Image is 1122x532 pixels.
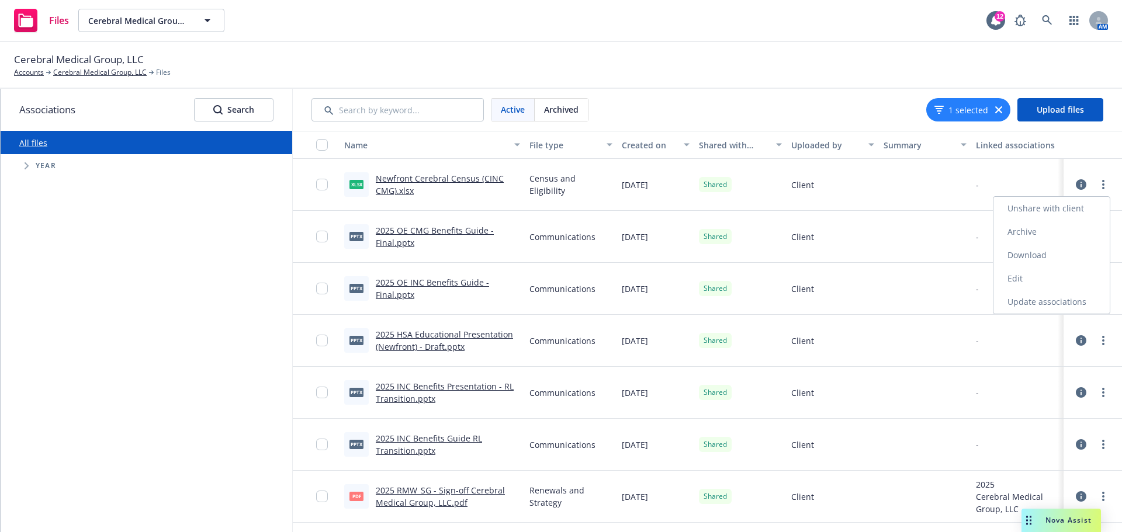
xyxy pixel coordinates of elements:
a: Archive [993,220,1110,244]
span: Census and Eligibility [529,172,612,197]
div: 12 [995,11,1005,22]
div: Uploaded by [791,139,861,151]
div: Created on [622,139,677,151]
a: 2025 OE INC Benefits Guide - Final.pptx [376,277,489,300]
a: Cerebral Medical Group, LLC [53,67,147,78]
span: Upload files [1037,104,1084,115]
span: Nova Assist [1045,515,1092,525]
span: pptx [349,440,363,448]
span: [DATE] [622,231,648,243]
a: All files [19,137,47,148]
div: - [976,179,979,191]
span: Communications [529,335,595,347]
span: Cerebral Medical Group, LLC [88,15,189,27]
div: 2025 [976,478,1059,491]
div: - [976,387,979,399]
a: 2025 OE CMG Benefits Guide - Final.pptx [376,225,494,248]
span: Shared [704,439,727,450]
div: Summary [884,139,954,151]
span: Communications [529,387,595,399]
a: Newfront Cerebral Census (CINC CMG).xlsx [376,173,504,196]
div: Drag to move [1021,509,1036,532]
span: Active [501,103,525,116]
span: [DATE] [622,387,648,399]
a: Files [9,4,74,37]
a: more [1096,385,1110,399]
div: File type [529,139,600,151]
span: Shared [704,179,727,190]
span: Shared [704,231,727,242]
span: Client [791,231,814,243]
span: Client [791,179,814,191]
button: Linked associations [971,131,1064,159]
div: - [976,439,979,451]
span: Communications [529,439,595,451]
div: - [976,335,979,347]
span: Renewals and Strategy [529,484,612,509]
span: Communications [529,231,595,243]
span: xlsx [349,180,363,189]
span: pptx [349,388,363,397]
span: pptx [349,336,363,345]
div: Shared with client [699,139,769,151]
div: Tree Example [1,154,292,178]
a: 2025 INC Benefits Guide RL Transition.pptx [376,433,482,456]
button: Shared with client [694,131,787,159]
a: Download [993,244,1110,267]
button: Nova Assist [1021,509,1101,532]
input: Toggle Row Selected [316,179,328,190]
a: more [1096,333,1110,347]
a: Switch app [1062,9,1086,32]
span: Files [156,67,171,78]
input: Search by keyword... [311,98,484,121]
span: Shared [704,491,727,502]
span: [DATE] [622,491,648,503]
span: Communications [529,283,595,295]
div: - [976,283,979,295]
span: Shared [704,387,727,398]
span: Shared [704,335,727,346]
div: Search [213,99,254,121]
span: Year [36,162,56,169]
span: Client [791,283,814,295]
a: Edit [993,267,1110,290]
a: 2025 INC Benefits Presentation - RL Transition.pptx [376,381,514,404]
span: Associations [19,102,75,117]
input: Select all [316,139,328,151]
a: Accounts [14,67,44,78]
span: pptx [349,232,363,241]
button: 1 selected [934,104,988,116]
div: Name [344,139,507,151]
span: Cerebral Medical Group, LLC [14,52,144,67]
input: Toggle Row Selected [316,387,328,398]
a: 2025 HSA Educational Presentation (Newfront) - Draft.pptx [376,329,513,352]
button: Uploaded by [787,131,879,159]
a: more [1096,178,1110,192]
span: Client [791,491,814,503]
span: Files [49,16,69,25]
span: [DATE] [622,283,648,295]
div: Linked associations [976,139,1059,151]
a: Unshare with client [993,197,1110,220]
span: Shared [704,283,727,294]
span: [DATE] [622,335,648,347]
span: Archived [544,103,579,116]
span: Client [791,439,814,451]
a: more [1096,489,1110,503]
button: SearchSearch [194,98,273,121]
button: Summary [879,131,971,159]
input: Toggle Row Selected [316,335,328,346]
a: 2025 RMW_SG - Sign-off Cerebral Medical Group, LLC.pdf [376,485,505,508]
span: Client [791,387,814,399]
span: [DATE] [622,179,648,191]
button: File type [525,131,617,159]
span: pptx [349,284,363,293]
svg: Search [213,105,223,114]
div: Cerebral Medical Group, LLC [976,491,1059,515]
a: more [1096,437,1110,451]
a: Update associations [993,290,1110,314]
button: Cerebral Medical Group, LLC [78,9,224,32]
span: [DATE] [622,439,648,451]
input: Toggle Row Selected [316,439,328,450]
span: Client [791,335,814,347]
